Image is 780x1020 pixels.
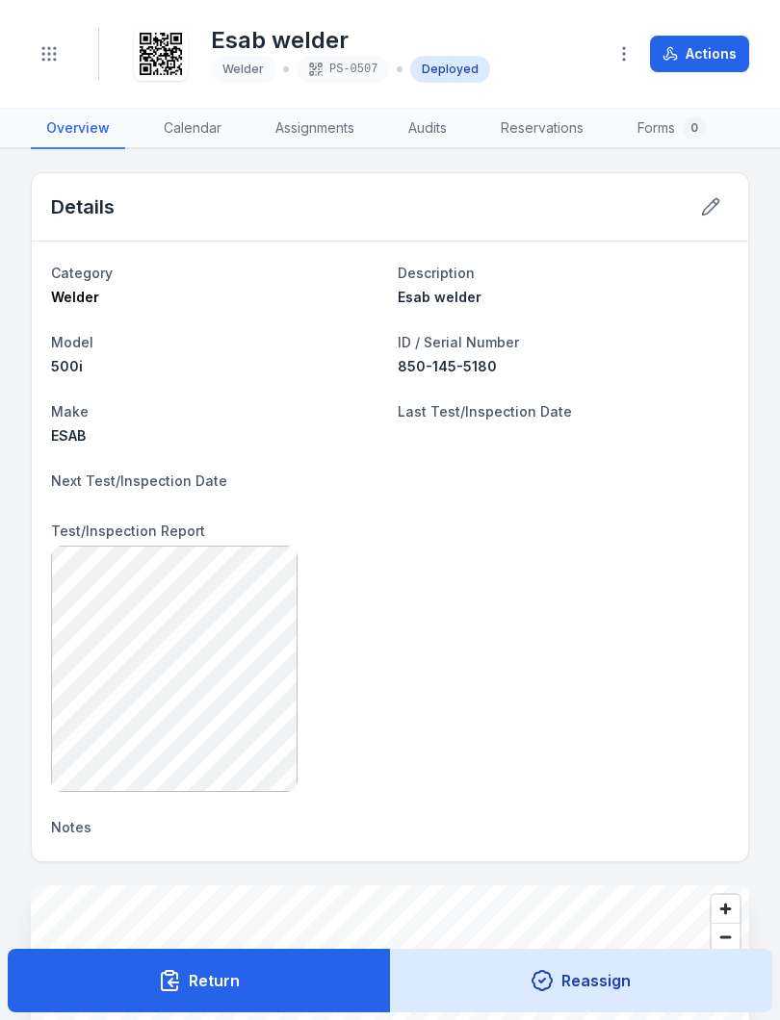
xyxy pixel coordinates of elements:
span: Model [51,334,93,350]
button: Actions [650,36,749,72]
span: Last Test/Inspection Date [398,403,572,420]
button: Zoom out [712,923,740,951]
span: Category [51,265,113,281]
a: Reservations [485,109,599,149]
span: Welder [222,62,264,76]
button: Return [8,949,391,1012]
a: Assignments [260,109,370,149]
span: Description [398,265,475,281]
span: Next Test/Inspection Date [51,472,227,489]
button: Toggle navigation [31,36,67,72]
span: Welder [51,289,99,305]
span: ESAB [51,427,86,444]
span: Esab welder [398,289,481,305]
div: Deployed [410,56,490,83]
a: Forms0 [622,109,721,149]
span: Make [51,403,89,420]
div: 0 [683,116,706,140]
a: Audits [393,109,462,149]
span: ID / Serial Number [398,334,519,350]
span: Test/Inspection Report [51,523,205,539]
span: 500i [51,358,83,374]
a: Calendar [148,109,237,149]
span: Notes [51,819,91,835]
h2: Details [51,193,115,220]
span: 850-145-5180 [398,358,497,374]
a: Overview [31,109,125,149]
button: Zoom in [712,895,740,923]
button: Reassign [390,949,773,1012]
h1: Esab welder [211,25,490,56]
div: PS-0507 [297,56,389,83]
